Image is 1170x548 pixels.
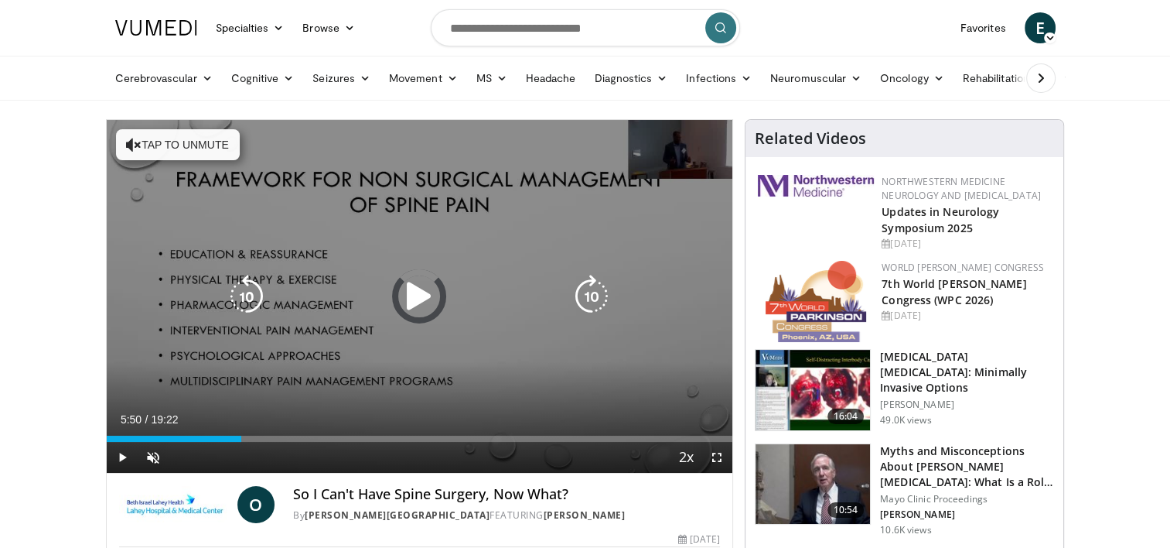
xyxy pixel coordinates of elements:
[467,63,517,94] a: MS
[701,442,732,473] button: Fullscreen
[206,12,294,43] a: Specialties
[293,12,364,43] a: Browse
[293,509,720,522] div: By FEATURING
[882,276,1026,307] a: 7th World [PERSON_NAME] Congress (WPC 2026)
[880,414,931,426] p: 49.0K views
[951,12,1015,43] a: Favorites
[107,436,733,442] div: Progress Bar
[766,261,866,342] img: 16fe1da8-a9a0-4f15-bd45-1dd1acf19c34.png.150x105_q85_autocrop_double_scale_upscale_version-0.2.png
[827,409,865,424] span: 16:04
[380,63,467,94] a: Movement
[755,129,866,148] h4: Related Videos
[1025,12,1056,43] a: E
[107,120,733,474] video-js: Video Player
[670,442,701,473] button: Playback Rate
[880,349,1054,396] h3: [MEDICAL_DATA] [MEDICAL_DATA]: Minimally Invasive Options
[871,63,953,94] a: Oncology
[305,509,489,522] a: [PERSON_NAME][GEOGRAPHIC_DATA]
[880,493,1054,505] p: Mayo Clinic Proceedings
[882,309,1051,323] div: [DATE]
[755,349,1054,431] a: 16:04 [MEDICAL_DATA] [MEDICAL_DATA]: Minimally Invasive Options [PERSON_NAME] 49.0K views
[758,175,874,197] img: 2a462fb6-9365-492a-ac79-3166a6f924d8.png.150x105_q85_autocrop_double_scale_upscale_version-0.2.jpg
[106,63,222,94] a: Cerebrovascular
[115,20,197,36] img: VuMedi Logo
[756,350,870,430] img: 9f1438f7-b5aa-4a55-ab7b-c34f90e48e66.150x105_q85_crop-smart_upscale.jpg
[880,444,1054,490] h3: Myths and Misconceptions About [PERSON_NAME][MEDICAL_DATA]: What Is a Role of …
[585,63,677,94] a: Diagnostics
[107,442,138,473] button: Play
[756,444,870,525] img: dd4ea4d2-548e-40e2-8487-b77733a70694.150x105_q85_crop-smart_upscale.jpg
[677,63,761,94] a: Infections
[145,413,148,426] span: /
[116,129,240,160] button: Tap to unmute
[293,486,720,503] h4: So I Can't Have Spine Surgery, Now What?
[882,261,1044,274] a: World [PERSON_NAME] Congress
[827,502,865,518] span: 10:54
[882,175,1041,202] a: Northwestern Medicine Neurology and [MEDICAL_DATA]
[121,413,142,426] span: 5:50
[151,413,178,426] span: 19:22
[761,63,871,94] a: Neuromuscular
[755,444,1054,536] a: 10:54 Myths and Misconceptions About [PERSON_NAME][MEDICAL_DATA]: What Is a Role of … Mayo Clinic...
[222,63,304,94] a: Cognitive
[880,524,931,536] p: 10.6K views
[237,486,275,523] a: O
[119,486,231,523] img: Lahey Hospital & Medical Center
[303,63,380,94] a: Seizures
[543,509,625,522] a: [PERSON_NAME]
[882,237,1051,251] div: [DATE]
[138,442,169,473] button: Unmute
[517,63,585,94] a: Headache
[880,399,1054,411] p: [PERSON_NAME]
[882,204,999,235] a: Updates in Neurology Symposium 2025
[431,9,740,46] input: Search topics, interventions
[880,509,1054,521] p: [PERSON_NAME]
[953,63,1039,94] a: Rehabilitation
[678,533,720,546] div: [DATE]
